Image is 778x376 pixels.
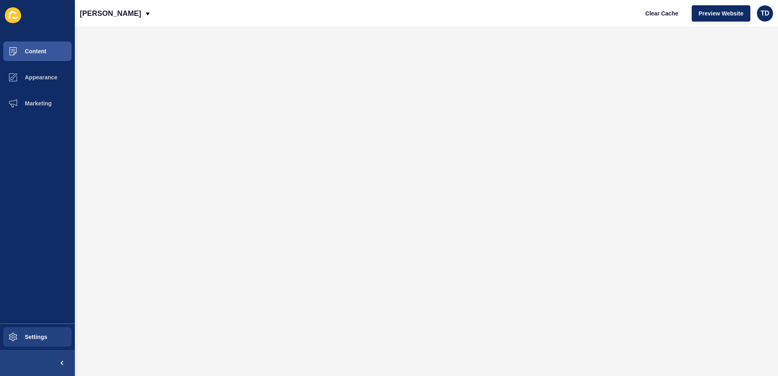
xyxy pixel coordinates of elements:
p: [PERSON_NAME] [80,3,141,24]
span: Clear Cache [645,9,678,17]
span: TD [761,9,769,17]
button: Preview Website [692,5,750,22]
span: Preview Website [699,9,743,17]
button: Clear Cache [638,5,685,22]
